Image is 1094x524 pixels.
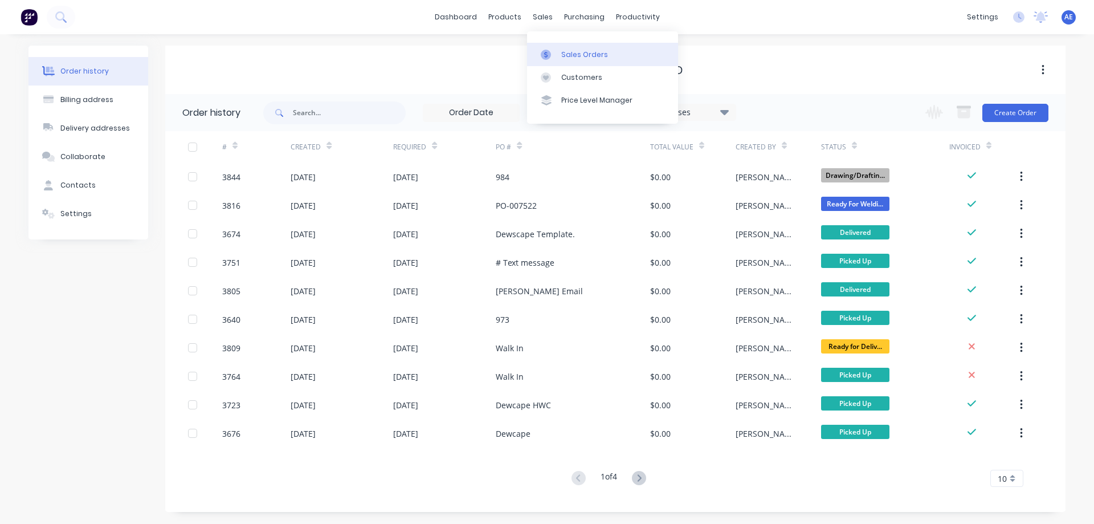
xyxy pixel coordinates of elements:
[496,371,524,383] div: Walk In
[60,123,130,133] div: Delivery addresses
[182,106,240,120] div: Order history
[28,57,148,86] button: Order history
[291,399,316,411] div: [DATE]
[60,209,92,219] div: Settings
[736,399,798,411] div: [PERSON_NAME]
[650,342,671,354] div: $0.00
[496,399,551,411] div: Dewcape HWC
[650,285,671,297] div: $0.00
[222,342,240,354] div: 3809
[610,9,666,26] div: productivity
[821,225,889,239] span: Delivered
[821,142,846,152] div: Status
[60,95,113,105] div: Billing address
[496,142,511,152] div: PO #
[821,168,889,182] span: Drawing/Draftin...
[821,425,889,439] span: Picked Up
[821,197,889,211] span: Ready For Weldi...
[393,342,418,354] div: [DATE]
[496,285,583,297] div: [PERSON_NAME] Email
[736,371,798,383] div: [PERSON_NAME]
[291,142,321,152] div: Created
[650,131,736,163] div: Total Value
[949,142,981,152] div: Invoiced
[496,428,530,440] div: Dewcape
[561,50,608,60] div: Sales Orders
[821,368,889,382] span: Picked Up
[393,200,418,212] div: [DATE]
[429,9,483,26] a: dashboard
[558,9,610,26] div: purchasing
[222,228,240,240] div: 3674
[1064,12,1073,22] span: AE
[961,9,1004,26] div: settings
[496,257,554,269] div: # Text message
[561,95,632,105] div: Price Level Manager
[291,131,393,163] div: Created
[291,171,316,183] div: [DATE]
[222,131,291,163] div: #
[736,142,776,152] div: Created By
[527,66,678,89] a: Customers
[736,131,821,163] div: Created By
[821,311,889,325] span: Picked Up
[949,131,1018,163] div: Invoiced
[222,314,240,326] div: 3640
[222,200,240,212] div: 3816
[393,228,418,240] div: [DATE]
[601,470,617,487] div: 1 of 4
[222,171,240,183] div: 3844
[60,66,109,76] div: Order history
[496,200,537,212] div: PO-007522
[60,152,105,162] div: Collaborate
[736,257,798,269] div: [PERSON_NAME]
[496,171,509,183] div: 984
[291,228,316,240] div: [DATE]
[60,180,96,190] div: Contacts
[736,200,798,212] div: [PERSON_NAME]
[291,314,316,326] div: [DATE]
[291,342,316,354] div: [DATE]
[496,131,650,163] div: PO #
[821,396,889,411] span: Picked Up
[291,200,316,212] div: [DATE]
[527,9,558,26] div: sales
[736,171,798,183] div: [PERSON_NAME]
[291,428,316,440] div: [DATE]
[393,131,496,163] div: Required
[393,285,418,297] div: [DATE]
[291,257,316,269] div: [DATE]
[650,399,671,411] div: $0.00
[736,314,798,326] div: [PERSON_NAME]
[222,257,240,269] div: 3751
[393,314,418,326] div: [DATE]
[821,131,949,163] div: Status
[496,314,509,326] div: 973
[393,142,426,152] div: Required
[291,371,316,383] div: [DATE]
[650,428,671,440] div: $0.00
[998,473,1007,485] span: 10
[736,428,798,440] div: [PERSON_NAME]
[527,89,678,112] a: Price Level Manager
[736,228,798,240] div: [PERSON_NAME]
[650,171,671,183] div: $0.00
[291,285,316,297] div: [DATE]
[28,86,148,114] button: Billing address
[821,282,889,296] span: Delivered
[650,142,693,152] div: Total Value
[21,9,38,26] img: Factory
[821,339,889,354] span: Ready for Deliv...
[496,228,575,240] div: Dewscape Template.
[393,428,418,440] div: [DATE]
[28,171,148,200] button: Contacts
[222,142,227,152] div: #
[222,371,240,383] div: 3764
[561,72,602,83] div: Customers
[222,285,240,297] div: 3805
[650,314,671,326] div: $0.00
[527,43,678,66] a: Sales Orders
[650,200,671,212] div: $0.00
[28,114,148,143] button: Delivery addresses
[736,285,798,297] div: [PERSON_NAME]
